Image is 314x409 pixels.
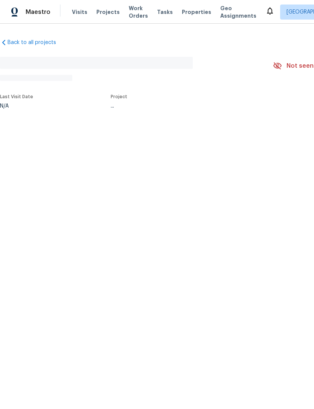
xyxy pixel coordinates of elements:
[111,94,127,99] span: Project
[220,5,256,20] span: Geo Assignments
[26,8,50,16] span: Maestro
[129,5,148,20] span: Work Orders
[72,8,87,16] span: Visits
[182,8,211,16] span: Properties
[111,103,255,109] div: ...
[96,8,120,16] span: Projects
[157,9,173,15] span: Tasks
